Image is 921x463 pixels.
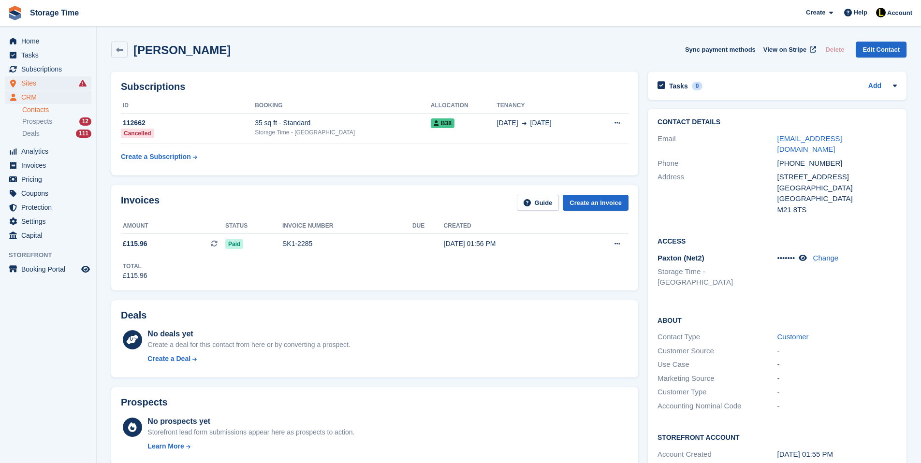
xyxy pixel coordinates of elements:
div: £115.96 [123,271,147,281]
span: Pricing [21,173,79,186]
div: - [777,359,897,370]
div: SK1-2285 [282,239,412,249]
a: menu [5,187,91,200]
h2: Access [658,236,897,246]
h2: About [658,315,897,325]
div: Storage Time - [GEOGRAPHIC_DATA] [255,128,431,137]
h2: Deals [121,310,146,321]
div: 111 [76,130,91,138]
span: Subscriptions [21,62,79,76]
a: menu [5,173,91,186]
div: - [777,401,897,412]
button: Sync payment methods [685,42,756,58]
a: Customer [777,333,809,341]
div: Phone [658,158,777,169]
h2: Prospects [121,397,168,408]
span: Analytics [21,145,79,158]
span: Settings [21,215,79,228]
a: menu [5,90,91,104]
a: Preview store [80,263,91,275]
div: 0 [692,82,703,90]
div: Use Case [658,359,777,370]
a: menu [5,76,91,90]
div: - [777,346,897,357]
div: [STREET_ADDRESS] [777,172,897,183]
span: £115.96 [123,239,147,249]
span: View on Stripe [763,45,806,55]
div: [GEOGRAPHIC_DATA] [777,193,897,204]
span: Help [854,8,867,17]
span: Account [887,8,912,18]
img: stora-icon-8386f47178a22dfd0bd8f6a31ec36ba5ce8667c1dd55bd0f319d3a0aa187defe.svg [8,6,22,20]
div: M21 8TS [777,204,897,216]
th: Status [225,218,282,234]
div: 112662 [121,118,255,128]
li: Storage Time - [GEOGRAPHIC_DATA] [658,266,777,288]
h2: Subscriptions [121,81,629,92]
div: 35 sq ft - Standard [255,118,431,128]
a: menu [5,262,91,276]
button: Delete [821,42,848,58]
div: Create a Subscription [121,152,191,162]
h2: [PERSON_NAME] [133,43,231,57]
div: Marketing Source [658,373,777,384]
span: Home [21,34,79,48]
a: menu [5,62,91,76]
span: [DATE] [497,118,518,128]
div: [DATE] 01:56 PM [444,239,577,249]
div: Contact Type [658,332,777,343]
span: Protection [21,201,79,214]
th: Created [444,218,577,234]
div: Account Created [658,449,777,460]
h2: Tasks [669,82,688,90]
span: [DATE] [530,118,552,128]
a: Edit Contact [856,42,906,58]
h2: Storefront Account [658,432,897,442]
div: Total [123,262,147,271]
a: Contacts [22,105,91,115]
div: 12 [79,117,91,126]
div: Create a Deal [147,354,190,364]
span: CRM [21,90,79,104]
div: Storefront lead form submissions appear here as prospects to action. [147,427,354,437]
a: Create a Subscription [121,148,197,166]
img: Laaibah Sarwar [876,8,886,17]
span: Coupons [21,187,79,200]
a: menu [5,48,91,62]
span: Capital [21,229,79,242]
th: Booking [255,98,431,114]
th: Tenancy [497,98,593,114]
a: menu [5,34,91,48]
div: Cancelled [121,129,154,138]
div: Create a deal for this contact from here or by converting a prospect. [147,340,350,350]
span: Sites [21,76,79,90]
span: B38 [431,118,454,128]
a: [EMAIL_ADDRESS][DOMAIN_NAME] [777,134,842,154]
th: Amount [121,218,225,234]
a: Guide [517,195,559,211]
span: ••••••• [777,254,795,262]
a: menu [5,145,91,158]
span: Invoices [21,159,79,172]
th: ID [121,98,255,114]
a: Change [813,254,839,262]
h2: Contact Details [658,118,897,126]
i: Smart entry sync failures have occurred [79,79,87,87]
a: Add [868,81,881,92]
a: Storage Time [26,5,83,21]
div: - [777,373,897,384]
div: [GEOGRAPHIC_DATA] [777,183,897,194]
a: menu [5,201,91,214]
a: menu [5,215,91,228]
div: Customer Source [658,346,777,357]
span: Deals [22,129,40,138]
a: Create an Invoice [563,195,629,211]
th: Allocation [431,98,497,114]
div: No deals yet [147,328,350,340]
div: Email [658,133,777,155]
span: Paxton (Net2) [658,254,704,262]
a: menu [5,229,91,242]
div: Accounting Nominal Code [658,401,777,412]
a: Prospects 12 [22,116,91,127]
a: View on Stripe [760,42,818,58]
